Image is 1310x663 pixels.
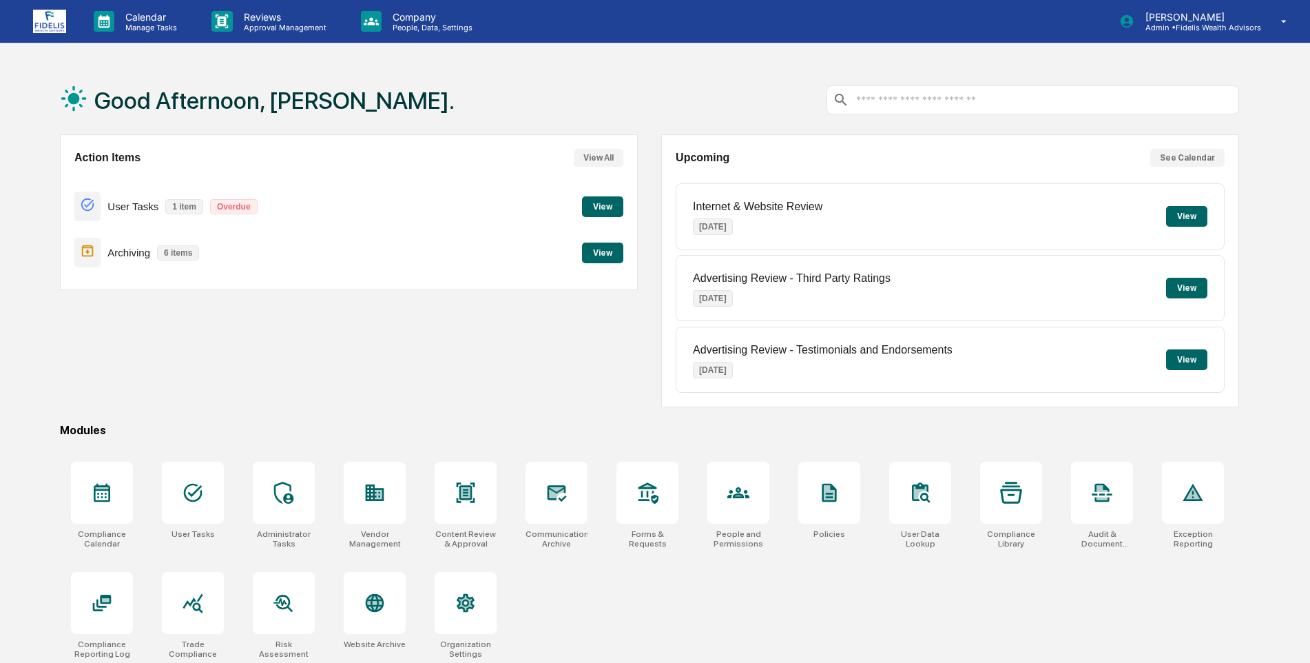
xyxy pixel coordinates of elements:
button: View [1166,206,1207,227]
div: Audit & Document Logs [1071,529,1133,549]
p: Advertising Review - Testimonials and Endorsements [693,344,953,356]
button: View [1166,278,1207,298]
p: [DATE] [693,290,733,307]
p: Manage Tasks [114,23,184,32]
div: Compliance Calendar [71,529,133,549]
div: Vendor Management [344,529,406,549]
a: View [582,245,623,258]
button: View [582,196,623,217]
button: See Calendar [1150,149,1225,167]
img: logo [33,10,66,33]
h2: Action Items [74,152,141,164]
button: View [1166,349,1207,370]
p: Overdue [210,199,258,214]
div: Risk Assessment [253,640,315,659]
div: Exception Reporting [1162,529,1224,549]
p: Advertising Review - Third Party Ratings [693,272,891,285]
div: Website Archive [344,640,406,649]
div: Administrator Tasks [253,529,315,549]
p: Reviews [233,11,333,23]
p: [DATE] [693,362,733,378]
p: People, Data, Settings [382,23,479,32]
div: Forms & Requests [616,529,678,549]
p: Admin • Fidelis Wealth Advisors [1134,23,1261,32]
div: Communications Archive [526,529,588,549]
div: People and Permissions [707,529,769,549]
div: User Tasks [171,529,215,539]
p: [DATE] [693,218,733,235]
p: Internet & Website Review [693,201,822,213]
div: Compliance Reporting Log [71,640,133,659]
h1: Good Afternoon, [PERSON_NAME]. [94,87,455,114]
p: Archiving [107,247,150,258]
div: Modules [60,424,1239,437]
div: Trade Compliance [162,640,224,659]
p: 1 item [165,199,203,214]
div: Policies [813,529,845,539]
div: Compliance Library [980,529,1042,549]
div: Organization Settings [435,640,497,659]
p: Company [382,11,479,23]
p: [PERSON_NAME] [1134,11,1261,23]
a: View [582,199,623,212]
p: Approval Management [233,23,333,32]
p: Calendar [114,11,184,23]
div: User Data Lookup [889,529,951,549]
h2: Upcoming [676,152,729,164]
p: User Tasks [107,201,158,212]
button: View [582,243,623,263]
p: 6 items [157,245,199,261]
button: View All [574,149,623,167]
div: Content Review & Approval [435,529,497,549]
